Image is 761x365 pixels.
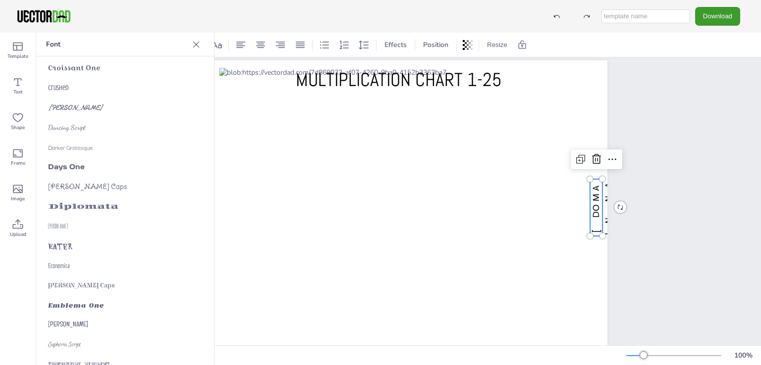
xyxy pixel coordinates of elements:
[48,323,88,327] span: [PERSON_NAME]
[48,223,68,230] span: [PERSON_NAME]
[11,124,25,132] span: Shape
[382,40,409,49] span: Effects
[10,230,26,238] span: Upload
[601,9,690,23] input: template name
[46,33,188,56] p: Font
[11,195,25,203] span: Image
[11,159,25,167] span: Frame
[695,7,740,25] button: Download
[48,202,118,211] span: Diplomata
[483,37,511,53] button: Resize
[13,88,23,96] span: Text
[48,239,72,252] span: Eater
[48,162,85,171] span: Days One
[16,9,72,24] img: VectorDad-1.png
[7,52,28,60] span: Template
[731,351,755,360] div: 100 %
[48,281,115,289] span: [PERSON_NAME] Caps
[48,301,104,310] span: Emblema One
[48,182,127,191] span: [PERSON_NAME] Caps
[48,123,86,132] span: Dancing Script
[48,84,69,91] span: Crushed
[48,262,70,270] span: Economica
[48,142,93,152] span: Darker Grotesque
[48,103,102,112] span: [PERSON_NAME]
[421,40,450,49] span: Position
[591,180,627,235] span: [DOMAIN_NAME]
[48,341,81,349] span: Euphoria Script
[48,63,100,73] span: Croissant One
[296,68,502,91] span: MULTIPLICATION CHART 1-25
